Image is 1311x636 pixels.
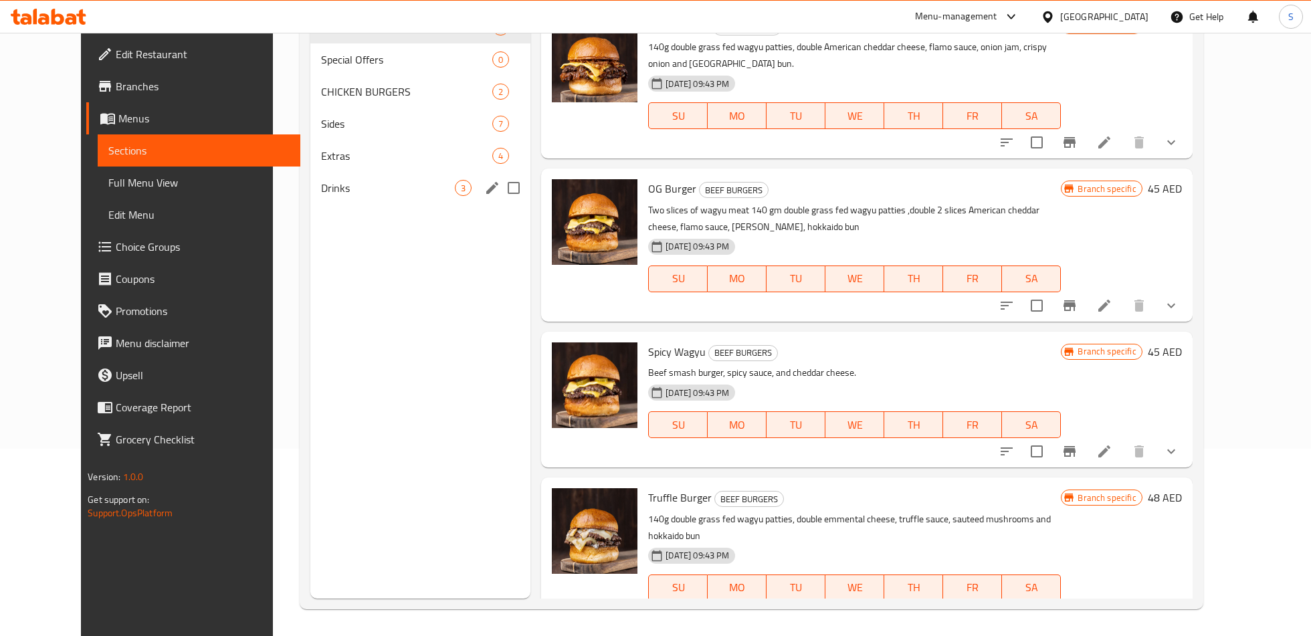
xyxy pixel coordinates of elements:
button: SA [1002,102,1061,129]
span: TU [772,106,820,126]
div: Drinks3edit [310,172,531,204]
button: SU [648,102,708,129]
span: [DATE] 09:43 PM [660,78,734,90]
button: show more [1155,435,1187,467]
span: Coverage Report [116,399,289,415]
span: Grocery Checklist [116,431,289,447]
span: Choice Groups [116,239,289,255]
button: sort-choices [991,126,1023,158]
span: Drinks [321,180,456,196]
div: Extras4 [310,140,531,172]
a: Edit Restaurant [86,38,300,70]
span: FR [948,106,997,126]
div: BEEF BURGERS [708,345,778,361]
p: Beef smash burger, spicy sauce, and cheddar cheese. [648,364,1061,381]
a: Edit menu item [1096,298,1112,314]
span: SA [1007,106,1055,126]
a: Sections [98,134,300,167]
span: Sides [321,116,493,132]
span: 1.0.0 [123,468,144,486]
span: Select to update [1023,292,1051,320]
span: Spicy Wagyu [648,342,706,362]
span: Menus [118,110,289,126]
span: Branch specific [1072,183,1141,195]
span: Select to update [1023,437,1051,465]
span: Branch specific [1072,345,1141,358]
span: TU [772,269,820,288]
p: Two slices of wagyu meat 140 gm double grass fed wagyu patties ,double 2 slices American cheddar ... [648,202,1061,235]
span: Branch specific [1072,492,1141,504]
span: TU [772,415,820,435]
span: [DATE] 09:43 PM [660,387,734,399]
a: Support.OpsPlatform [88,504,173,522]
span: Version: [88,468,120,486]
button: SU [648,411,708,438]
svg: Show Choices [1163,298,1179,314]
button: MO [708,574,767,601]
button: TU [767,102,825,129]
a: Grocery Checklist [86,423,300,455]
p: 140g double grass fed wagyu patties, double emmental cheese, truffle sauce, sauteed mushrooms and... [648,511,1061,544]
a: Edit menu item [1096,134,1112,150]
span: MO [713,106,761,126]
button: MO [708,266,767,292]
button: sort-choices [991,599,1023,631]
a: Coverage Report [86,391,300,423]
nav: Menu sections [310,6,531,209]
span: MO [713,269,761,288]
div: BEEF BURGERS [714,491,784,507]
span: SU [654,106,702,126]
button: SA [1002,411,1061,438]
button: show more [1155,599,1187,631]
button: FR [943,411,1002,438]
svg: Show Choices [1163,443,1179,459]
span: FR [948,415,997,435]
span: 0 [493,54,508,66]
span: FR [948,578,997,597]
span: Upsell [116,367,289,383]
button: WE [825,102,884,129]
a: Menu disclaimer [86,327,300,359]
span: SU [654,269,702,288]
span: Truffle Burger [648,488,712,508]
span: Sections [108,142,289,158]
button: sort-choices [991,290,1023,322]
button: edit [482,178,502,198]
span: SA [1007,578,1055,597]
span: WE [831,106,879,126]
button: SA [1002,266,1061,292]
span: SA [1007,415,1055,435]
button: Branch-specific-item [1053,599,1086,631]
button: TU [767,411,825,438]
button: SU [648,574,708,601]
span: BEEF BURGERS [709,345,777,360]
span: [DATE] 09:43 PM [660,240,734,253]
span: OG Burger [648,179,696,199]
span: S [1288,9,1294,24]
button: TH [884,411,943,438]
button: show more [1155,126,1187,158]
span: MO [713,578,761,597]
button: TU [767,266,825,292]
p: 140g double grass fed wagyu patties, double American cheddar cheese, flamo sauce, onion jam, cris... [648,39,1061,72]
button: MO [708,411,767,438]
span: TH [890,269,938,288]
span: Coupons [116,271,289,287]
span: CHICKEN BURGERS [321,84,493,100]
h6: 45 AED [1148,342,1182,361]
button: FR [943,266,1002,292]
span: Menu disclaimer [116,335,289,351]
a: Coupons [86,263,300,295]
svg: Show Choices [1163,134,1179,150]
a: Edit menu item [1096,443,1112,459]
img: Truffle Burger [552,488,637,574]
span: WE [831,415,879,435]
button: TH [884,266,943,292]
span: 2 [493,86,508,98]
div: Special Offers0 [310,43,531,76]
img: Flamo Burger [552,17,637,102]
span: TH [890,415,938,435]
h6: 45 AED [1148,179,1182,198]
span: Promotions [116,303,289,319]
button: TU [767,574,825,601]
